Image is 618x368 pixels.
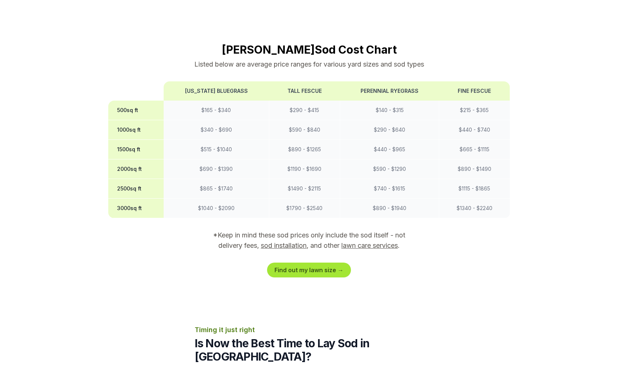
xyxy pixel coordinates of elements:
[269,81,340,101] th: Tall Fescue
[269,179,340,199] td: $ 1490 - $ 2115
[439,179,510,199] td: $ 1115 - $ 1865
[164,140,269,159] td: $ 515 - $ 1040
[269,159,340,179] td: $ 1190 - $ 1690
[195,337,424,363] h2: Is Now the Best Time to Lay Sod in [GEOGRAPHIC_DATA]?
[108,179,164,199] th: 2500 sq ft
[164,159,269,179] td: $ 690 - $ 1390
[269,140,340,159] td: $ 890 - $ 1265
[108,120,164,140] th: 1000 sq ft
[340,199,439,218] td: $ 890 - $ 1940
[439,159,510,179] td: $ 890 - $ 1490
[439,120,510,140] td: $ 440 - $ 740
[341,242,398,249] a: lawn care services
[108,140,164,159] th: 1500 sq ft
[269,101,340,120] td: $ 290 - $ 415
[269,120,340,140] td: $ 590 - $ 840
[261,242,307,249] a: sod installation
[340,101,439,120] td: $ 140 - $ 315
[108,101,164,120] th: 500 sq ft
[340,179,439,199] td: $ 740 - $ 1615
[195,325,424,335] p: Timing it just right
[269,199,340,218] td: $ 1790 - $ 2540
[439,199,510,218] td: $ 1340 - $ 2240
[108,199,164,218] th: 3000 sq ft
[340,120,439,140] td: $ 290 - $ 640
[439,101,510,120] td: $ 215 - $ 365
[203,230,416,251] p: *Keep in mind these sod prices only include the sod itself - not delivery fees, , and other .
[164,120,269,140] td: $ 340 - $ 690
[164,101,269,120] td: $ 165 - $ 340
[164,199,269,218] td: $ 1040 - $ 2090
[108,59,510,70] p: Listed below are average price ranges for various yard sizes and sod types
[267,263,351,277] a: Find out my lawn size →
[340,159,439,179] td: $ 590 - $ 1290
[164,81,269,101] th: [US_STATE] Bluegrass
[439,81,510,101] th: Fine Fescue
[164,179,269,199] td: $ 865 - $ 1740
[108,159,164,179] th: 2000 sq ft
[439,140,510,159] td: $ 665 - $ 1115
[108,43,510,56] h2: [PERSON_NAME] Sod Cost Chart
[340,81,439,101] th: Perennial Ryegrass
[340,140,439,159] td: $ 440 - $ 965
